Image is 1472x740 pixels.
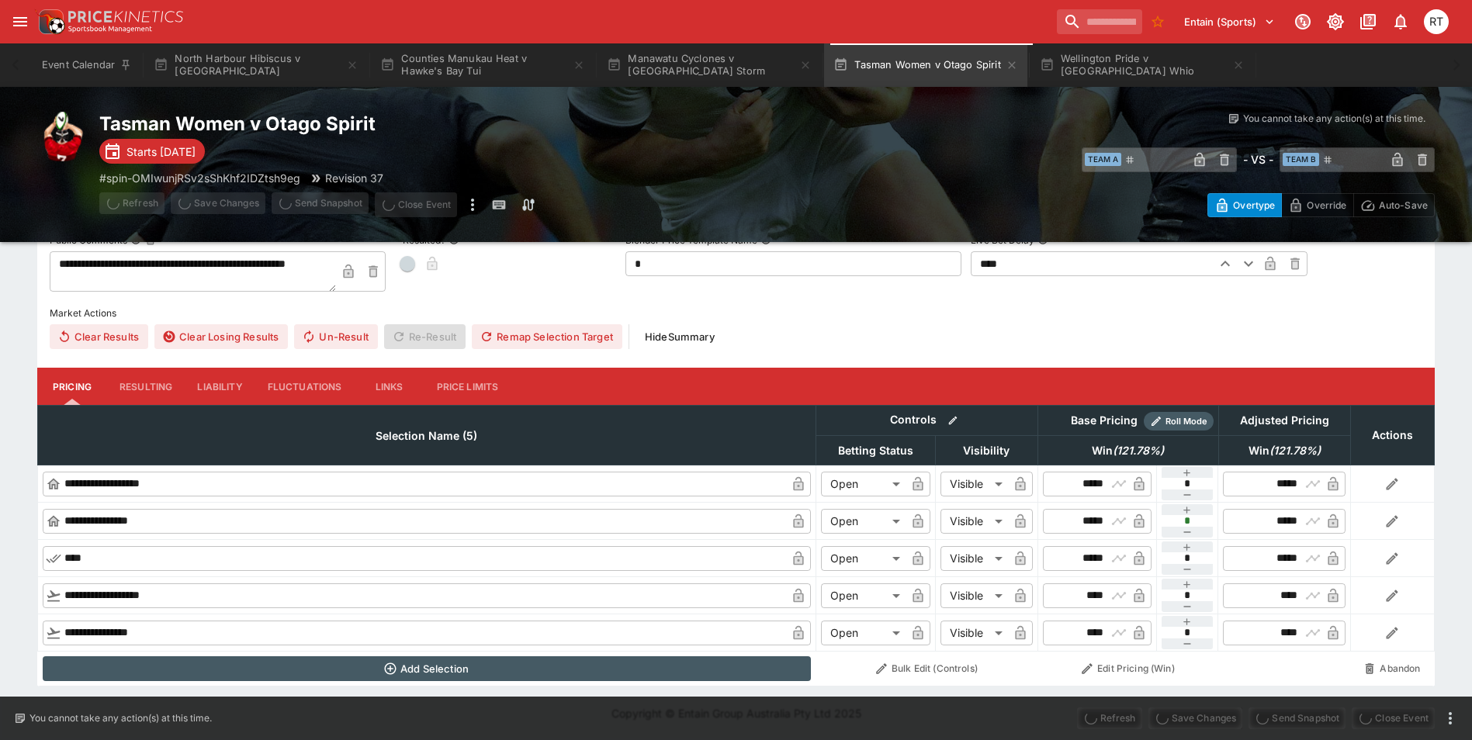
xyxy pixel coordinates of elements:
[1243,151,1273,168] h6: - VS -
[126,144,196,160] p: Starts [DATE]
[1354,8,1382,36] button: Documentation
[1233,197,1275,213] p: Overtype
[821,472,906,496] div: Open
[1243,112,1425,126] p: You cannot take any action(s) at this time.
[943,410,963,431] button: Bulk edit
[821,621,906,645] div: Open
[940,509,1008,534] div: Visible
[636,324,724,349] button: HideSummary
[1175,9,1284,34] button: Select Tenant
[99,170,300,186] p: Copy To Clipboard
[821,546,906,571] div: Open
[1283,153,1319,166] span: Team B
[68,26,152,33] img: Sportsbook Management
[821,441,930,460] span: Betting Status
[1441,709,1460,728] button: more
[940,472,1008,496] div: Visible
[1218,406,1350,436] th: Adjusted Pricing
[294,324,377,349] button: Un-Result
[1353,193,1435,217] button: Auto-Save
[1113,441,1164,460] em: ( 121.78 %)
[1207,193,1282,217] button: Overtype
[1419,5,1453,39] button: Richard Tatton
[255,368,355,405] button: Fluctuations
[43,656,812,681] button: Add Selection
[6,8,34,36] button: open drawer
[37,368,107,405] button: Pricing
[50,324,148,349] button: Clear Results
[472,324,622,349] button: Remap Selection Target
[99,112,767,136] h2: Copy To Clipboard
[1355,656,1429,681] button: Abandon
[144,43,368,87] button: North Harbour Hibiscus v [GEOGRAPHIC_DATA]
[68,11,183,22] img: PriceKinetics
[1030,43,1254,87] button: Wellington Pride v [GEOGRAPHIC_DATA] Whio
[1075,441,1181,460] span: Win(121.78%)
[1231,441,1338,460] span: Win(121.78%)
[1065,411,1144,431] div: Base Pricing
[34,6,65,37] img: PriceKinetics Logo
[940,583,1008,608] div: Visible
[597,43,821,87] button: Manawatu Cyclones v [GEOGRAPHIC_DATA] Storm
[50,301,1422,324] label: Market Actions
[821,583,906,608] div: Open
[1424,9,1449,34] div: Richard Tatton
[1042,656,1214,681] button: Edit Pricing (Win)
[940,621,1008,645] div: Visible
[940,546,1008,571] div: Visible
[1289,8,1317,36] button: Connected to PK
[1207,193,1435,217] div: Start From
[1350,406,1434,465] th: Actions
[355,368,424,405] button: Links
[107,368,185,405] button: Resulting
[371,43,594,87] button: Counties Manukau Heat v Hawke's Bay Tui
[820,656,1033,681] button: Bulk Edit (Controls)
[37,112,87,161] img: rugby_union.png
[29,711,212,725] p: You cannot take any action(s) at this time.
[1269,441,1321,460] em: ( 121.78 %)
[1159,415,1214,428] span: Roll Mode
[1145,9,1170,34] button: No Bookmarks
[1379,197,1428,213] p: Auto-Save
[1387,8,1415,36] button: Notifications
[1321,8,1349,36] button: Toggle light/dark mode
[358,427,494,445] span: Selection Name (5)
[384,324,466,349] span: Re-Result
[154,324,288,349] button: Clear Losing Results
[1085,153,1121,166] span: Team A
[824,43,1027,87] button: Tasman Women v Otago Spirit
[1307,197,1346,213] p: Override
[1057,9,1142,34] input: search
[1144,412,1214,431] div: Show/hide Price Roll mode configuration.
[325,170,383,186] p: Revision 37
[1281,193,1353,217] button: Override
[821,509,906,534] div: Open
[33,43,141,87] button: Event Calendar
[816,406,1037,436] th: Controls
[946,441,1027,460] span: Visibility
[185,368,255,405] button: Liability
[463,192,482,217] button: more
[424,368,511,405] button: Price Limits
